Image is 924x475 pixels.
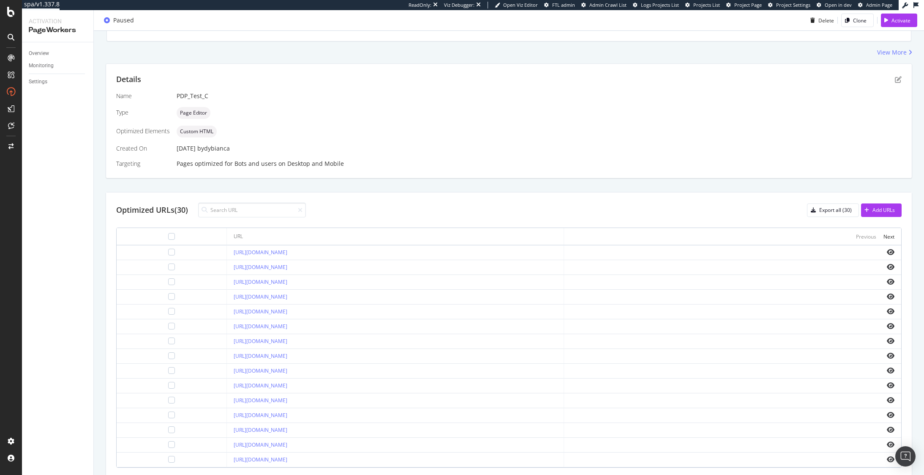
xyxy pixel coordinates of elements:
[234,412,287,419] a: [URL][DOMAIN_NAME]
[544,2,575,8] a: FTL admin
[234,456,287,463] a: [URL][DOMAIN_NAME]
[29,77,87,86] a: Settings
[180,129,213,134] span: Custom HTML
[444,2,474,8] div: Viz Debugger:
[116,144,170,153] div: Created On
[734,2,762,8] span: Project Page
[887,338,894,344] i: eye
[883,233,894,240] div: Next
[887,308,894,315] i: eye
[685,2,720,8] a: Projects List
[807,203,859,217] button: Export all (30)
[881,14,917,27] button: Activate
[234,233,243,240] div: URL
[552,2,575,8] span: FTL admin
[177,92,902,100] div: PDP_Test_C
[856,233,876,240] div: Previous
[856,231,876,242] button: Previous
[234,441,287,448] a: [URL][DOMAIN_NAME]
[818,16,834,24] div: Delete
[177,159,902,168] div: Pages optimized for on
[234,397,287,404] a: [URL][DOMAIN_NAME]
[234,264,287,271] a: [URL][DOMAIN_NAME]
[895,76,902,83] div: pen-to-square
[825,2,852,8] span: Open in dev
[887,456,894,463] i: eye
[503,2,538,8] span: Open Viz Editor
[116,108,170,117] div: Type
[234,249,287,256] a: [URL][DOMAIN_NAME]
[887,397,894,404] i: eye
[113,16,134,25] div: Paused
[29,61,87,70] a: Monitoring
[234,367,287,374] a: [URL][DOMAIN_NAME]
[883,231,894,242] button: Next
[887,323,894,329] i: eye
[29,49,49,58] div: Overview
[887,441,894,448] i: eye
[807,14,834,27] button: Delete
[116,127,170,135] div: Optimized Elements
[581,2,627,8] a: Admin Crawl List
[887,278,894,285] i: eye
[768,2,810,8] a: Project Settings
[234,159,277,168] div: Bots and users
[858,2,892,8] a: Admin Page
[234,382,287,389] a: [URL][DOMAIN_NAME]
[887,367,894,374] i: eye
[887,426,894,433] i: eye
[887,264,894,270] i: eye
[234,426,287,434] a: [URL][DOMAIN_NAME]
[116,205,188,216] div: Optimized URLs (30)
[495,2,538,8] a: Open Viz Editor
[877,48,912,57] a: View More
[872,206,895,214] div: Add URLs
[116,92,170,100] div: Name
[861,203,902,217] button: Add URLs
[895,446,916,467] div: Open Intercom Messenger
[891,16,910,24] div: Activate
[776,2,810,8] span: Project Settings
[177,126,217,137] div: neutral label
[234,338,287,345] a: [URL][DOMAIN_NAME]
[887,352,894,359] i: eye
[29,77,47,86] div: Settings
[853,16,867,24] div: Clone
[180,110,207,115] span: Page Editor
[177,107,210,119] div: neutral label
[887,293,894,300] i: eye
[887,382,894,389] i: eye
[819,206,852,214] div: Export all (30)
[887,412,894,418] i: eye
[116,159,170,168] div: Targeting
[234,308,287,315] a: [URL][DOMAIN_NAME]
[197,144,230,153] div: by dybianca
[641,2,679,8] span: Logs Projects List
[726,2,762,8] a: Project Page
[234,278,287,286] a: [URL][DOMAIN_NAME]
[877,48,907,57] div: View More
[409,2,431,8] div: ReadOnly:
[887,249,894,255] i: eye
[841,14,874,27] button: Clone
[287,159,344,168] div: Desktop and Mobile
[693,2,720,8] span: Projects List
[234,293,287,300] a: [URL][DOMAIN_NAME]
[633,2,679,8] a: Logs Projects List
[589,2,627,8] span: Admin Crawl List
[116,74,141,85] div: Details
[29,17,87,25] div: Activation
[29,25,87,35] div: PageWorkers
[198,203,306,217] input: Search URL
[29,61,54,70] div: Monitoring
[177,144,902,153] div: [DATE]
[817,2,852,8] a: Open in dev
[234,352,287,360] a: [URL][DOMAIN_NAME]
[866,2,892,8] span: Admin Page
[234,323,287,330] a: [URL][DOMAIN_NAME]
[29,49,87,58] a: Overview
